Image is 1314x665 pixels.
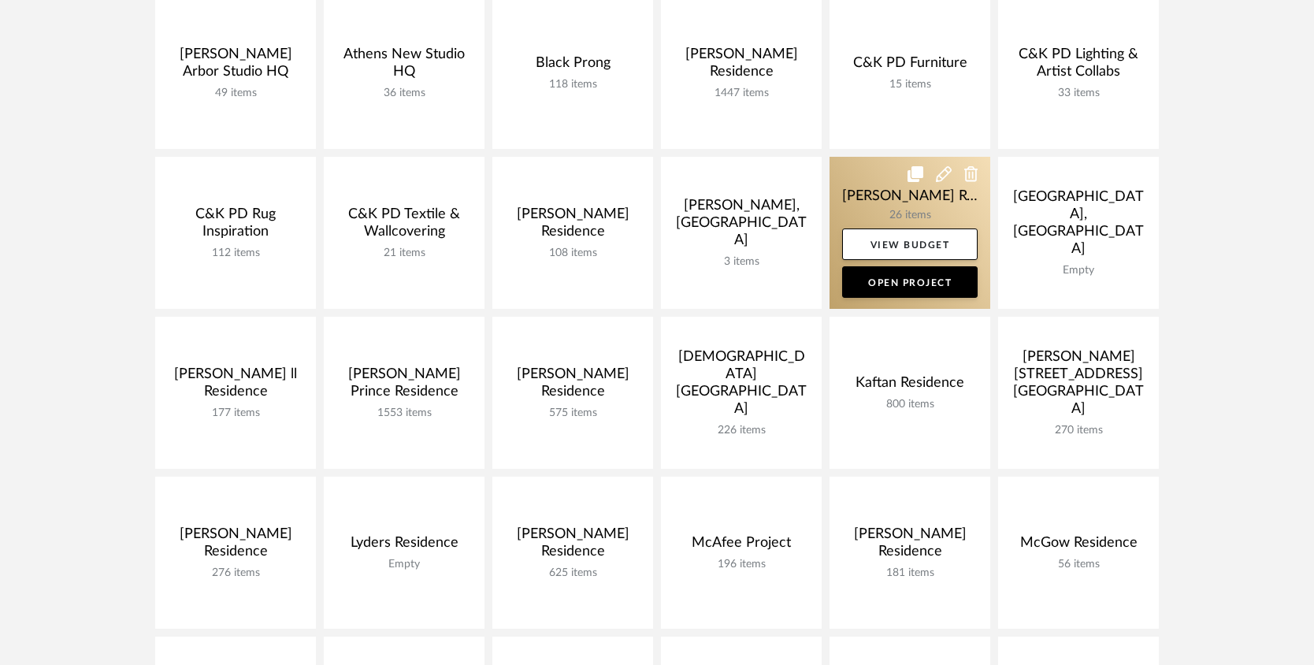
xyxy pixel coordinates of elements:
[674,87,809,100] div: 1447 items
[1011,188,1146,264] div: [GEOGRAPHIC_DATA], [GEOGRAPHIC_DATA]
[842,567,978,580] div: 181 items
[168,87,303,100] div: 49 items
[505,526,640,567] div: [PERSON_NAME] Residence
[1011,264,1146,277] div: Empty
[168,567,303,580] div: 276 items
[842,398,978,411] div: 800 items
[336,366,472,407] div: [PERSON_NAME] Prince Residence
[505,206,640,247] div: [PERSON_NAME] Residence
[842,228,978,260] a: View Budget
[336,558,472,571] div: Empty
[1011,558,1146,571] div: 56 items
[505,78,640,91] div: 118 items
[842,374,978,398] div: Kaftan Residence
[1011,46,1146,87] div: C&K PD Lighting & Artist Collabs
[505,407,640,420] div: 575 items
[336,247,472,260] div: 21 items
[505,567,640,580] div: 625 items
[336,206,472,247] div: C&K PD Textile & Wallcovering
[168,526,303,567] div: [PERSON_NAME] Residence
[674,255,809,269] div: 3 items
[674,558,809,571] div: 196 items
[505,247,640,260] div: 108 items
[336,534,472,558] div: Lyders Residence
[1011,424,1146,437] div: 270 items
[674,197,809,255] div: [PERSON_NAME], [GEOGRAPHIC_DATA]
[842,526,978,567] div: [PERSON_NAME] Residence
[168,366,303,407] div: [PERSON_NAME] ll Residence
[674,348,809,424] div: [DEMOGRAPHIC_DATA] [GEOGRAPHIC_DATA]
[336,87,472,100] div: 36 items
[674,424,809,437] div: 226 items
[505,54,640,78] div: Black Prong
[168,407,303,420] div: 177 items
[505,366,640,407] div: [PERSON_NAME] Residence
[168,46,303,87] div: [PERSON_NAME] Arbor Studio HQ
[1011,534,1146,558] div: McGow Residence
[336,46,472,87] div: Athens New Studio HQ
[1011,348,1146,424] div: [PERSON_NAME] [STREET_ADDRESS][GEOGRAPHIC_DATA]
[842,78,978,91] div: 15 items
[1011,87,1146,100] div: 33 items
[674,534,809,558] div: McAfee Project
[842,54,978,78] div: C&K PD Furniture
[168,206,303,247] div: C&K PD Rug Inspiration
[336,407,472,420] div: 1553 items
[674,46,809,87] div: [PERSON_NAME] Residence
[842,266,978,298] a: Open Project
[168,247,303,260] div: 112 items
